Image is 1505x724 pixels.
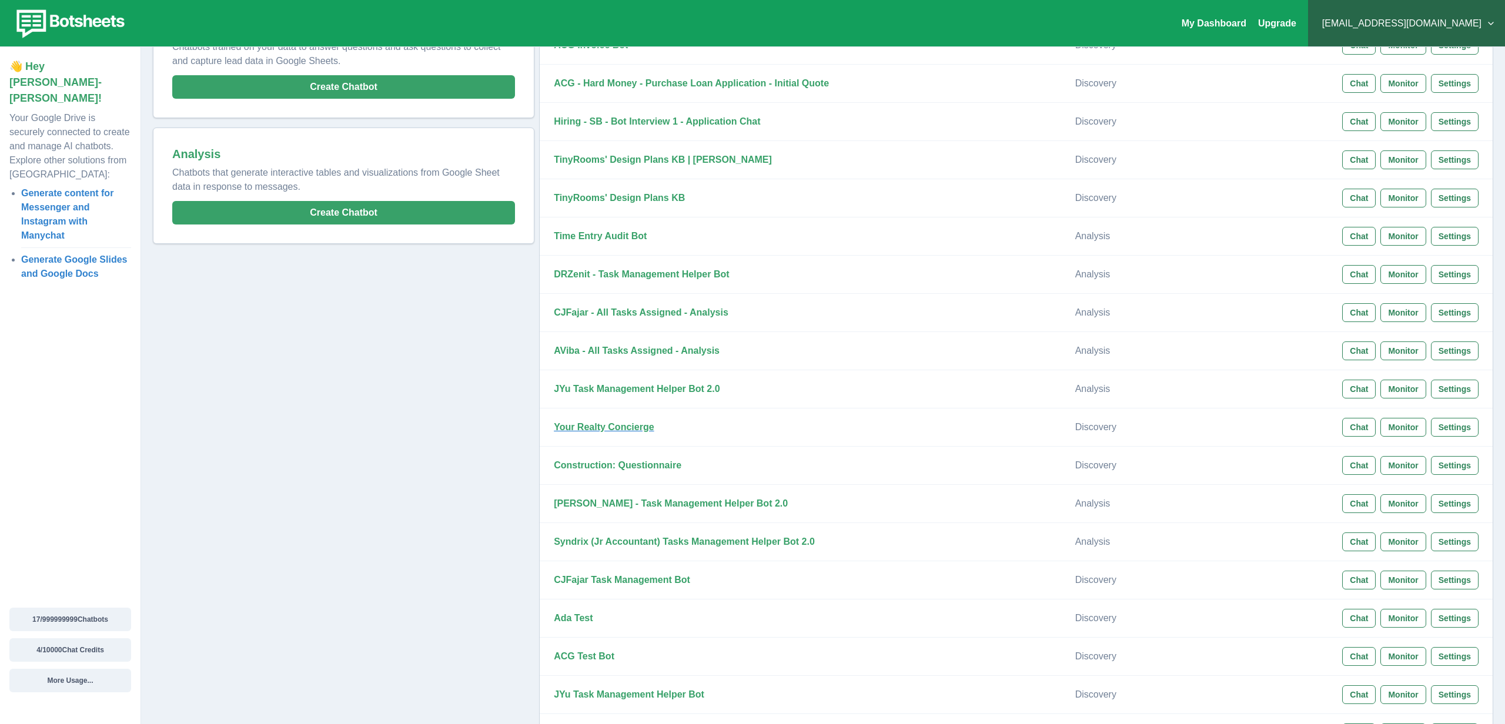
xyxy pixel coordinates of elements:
[1380,189,1426,207] button: Monitor
[554,346,720,356] strong: AViba - All Tasks Assigned - Analysis
[1258,18,1296,28] a: Upgrade
[1431,341,1479,360] button: Settings
[1075,269,1196,280] p: Analysis
[554,422,654,432] strong: Your Realty Concierge
[1380,227,1426,246] button: Monitor
[1431,189,1479,207] button: Settings
[1380,571,1426,589] button: Monitor
[1431,532,1479,551] button: Settings
[1431,456,1479,475] button: Settings
[1342,609,1376,628] button: Chat
[1075,192,1196,204] p: Discovery
[1380,112,1426,131] button: Monitor
[1431,418,1479,437] button: Settings
[554,498,788,508] strong: [PERSON_NAME] - Task Management Helper Bot 2.0
[554,231,647,241] strong: Time Entry Audit Bot
[1075,116,1196,128] p: Discovery
[554,155,772,165] strong: TinyRooms' Design Plans KB | [PERSON_NAME]
[1431,265,1479,284] button: Settings
[1380,74,1426,93] button: Monitor
[1075,612,1196,624] p: Discovery
[1380,456,1426,475] button: Monitor
[1075,345,1196,357] p: Analysis
[554,116,760,126] strong: Hiring - SB - Bot Interview 1 - Application Chat
[1380,265,1426,284] button: Monitor
[1431,112,1479,131] button: Settings
[1342,74,1376,93] button: Chat
[1431,494,1479,513] button: Settings
[1431,303,1479,322] button: Settings
[1380,685,1426,704] button: Monitor
[554,307,728,317] strong: CJFajar - All Tasks Assigned - Analysis
[9,638,131,662] button: 4/10000Chat Credits
[172,147,515,161] h2: Analysis
[9,7,128,40] img: botsheets-logo.png
[1380,150,1426,169] button: Monitor
[1342,418,1376,437] button: Chat
[554,460,681,470] strong: Construction: Questionnaire
[1342,150,1376,169] button: Chat
[172,35,515,68] p: Chatbots trained on your data to answer questions and ask questions to collect and capture lead d...
[1342,112,1376,131] button: Chat
[172,201,515,224] button: Create Chatbot
[554,689,704,699] strong: JYu Task Management Helper Bot
[1380,303,1426,322] button: Monitor
[1075,651,1196,662] p: Discovery
[1342,341,1376,360] button: Chat
[172,161,515,194] p: Chatbots that generate interactive tables and visualizations from Google Sheet data in response t...
[1380,532,1426,551] button: Monitor
[1431,227,1479,246] button: Settings
[1431,74,1479,93] button: Settings
[9,59,131,106] p: 👋 Hey [PERSON_NAME]-[PERSON_NAME]!
[1075,230,1196,242] p: Analysis
[1342,227,1376,246] button: Chat
[1182,18,1246,28] a: My Dashboard
[1342,189,1376,207] button: Chat
[9,106,131,182] p: Your Google Drive is securely connected to create and manage AI chatbots. Explore other solutions...
[21,188,113,240] a: Generate content for Messenger and Instagram with Manychat
[1075,536,1196,548] p: Analysis
[1075,421,1196,433] p: Discovery
[1075,383,1196,395] p: Analysis
[1380,494,1426,513] button: Monitor
[1075,574,1196,586] p: Discovery
[554,193,685,203] strong: TinyRooms' Design Plans KB
[1342,303,1376,322] button: Chat
[1342,456,1376,475] button: Chat
[554,384,720,394] strong: JYu Task Management Helper Bot 2.0
[1342,647,1376,666] button: Chat
[1342,380,1376,398] button: Chat
[1075,460,1196,471] p: Discovery
[1075,154,1196,166] p: Discovery
[1380,647,1426,666] button: Monitor
[1075,307,1196,319] p: Analysis
[172,75,515,99] button: Create Chatbot
[1075,689,1196,700] p: Discovery
[554,269,729,279] strong: DRZenit - Task Management Helper Bot
[1342,532,1376,551] button: Chat
[1431,150,1479,169] button: Settings
[554,575,690,585] strong: CJFajar Task Management Bot
[1431,685,1479,704] button: Settings
[554,78,829,88] strong: ACG - Hard Money - Purchase Loan Application - Initial Quote
[1431,571,1479,589] button: Settings
[9,669,131,692] button: More Usage...
[1431,380,1479,398] button: Settings
[1075,498,1196,510] p: Analysis
[9,608,131,631] button: 17/999999999Chatbots
[1380,418,1426,437] button: Monitor
[1317,12,1496,35] button: [EMAIL_ADDRESS][DOMAIN_NAME]
[554,651,614,661] strong: ACG Test Bot
[21,254,128,279] a: Generate Google Slides and Google Docs
[1380,609,1426,628] button: Monitor
[1380,341,1426,360] button: Monitor
[1431,647,1479,666] button: Settings
[554,613,593,623] strong: Ada Test
[1380,380,1426,398] button: Monitor
[554,537,815,547] strong: Syndrix (Jr Accountant) Tasks Management Helper Bot 2.0
[1342,571,1376,589] button: Chat
[1342,265,1376,284] button: Chat
[1342,494,1376,513] button: Chat
[1075,78,1196,89] p: Discovery
[1342,685,1376,704] button: Chat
